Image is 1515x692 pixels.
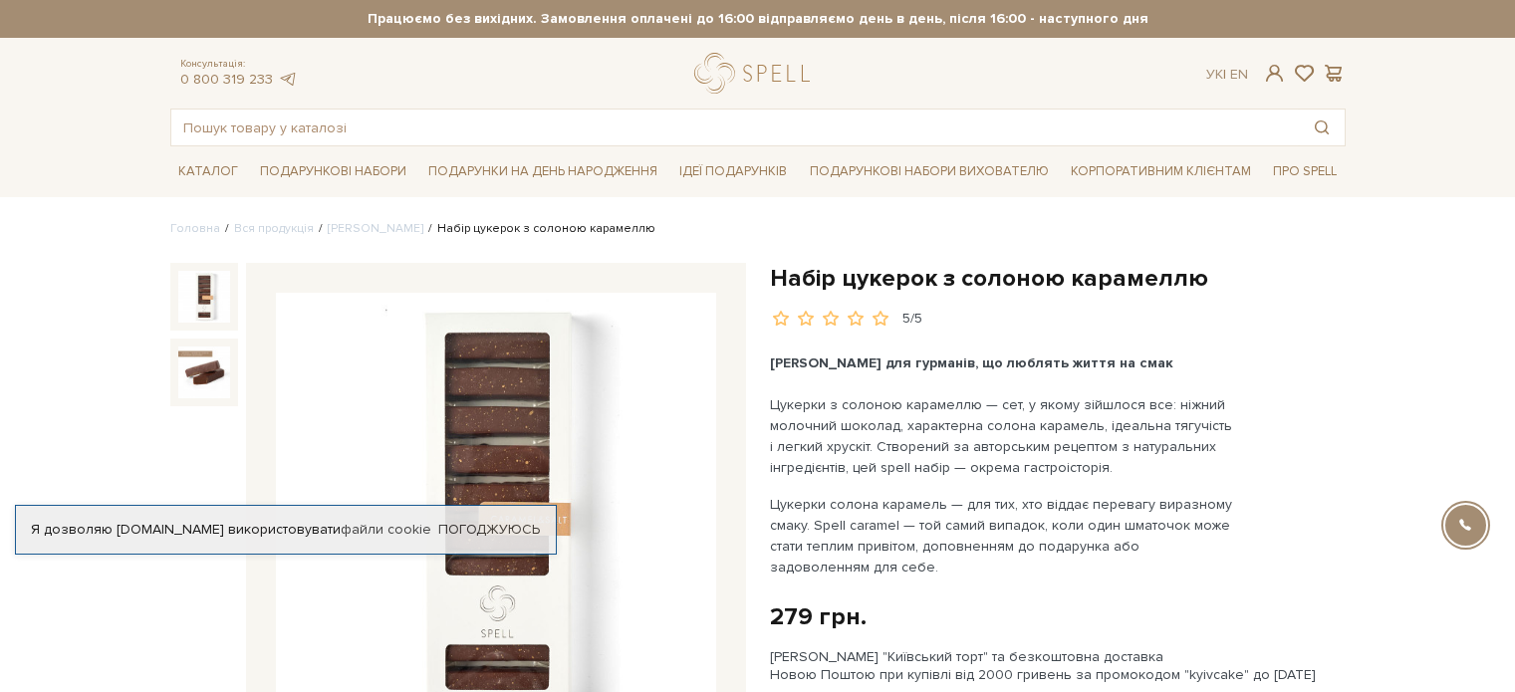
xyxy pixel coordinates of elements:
[1230,66,1248,83] a: En
[1206,66,1248,84] div: Ук
[170,10,1346,28] strong: Працюємо без вихідних. Замовлення оплачені до 16:00 відправляємо день в день, після 16:00 - насту...
[16,521,556,539] div: Я дозволяю [DOMAIN_NAME] використовувати
[770,354,1173,371] span: [PERSON_NAME] для гурманів, що люблять життя на смак
[770,396,1236,476] span: Цукерки з солоною карамеллю — сет, у якому зійшлося все: ніжний молочний шоколад, характерна соло...
[1299,110,1345,145] button: Пошук товару у каталозі
[341,521,431,538] a: файли cookie
[170,156,246,187] a: Каталог
[328,221,423,236] a: [PERSON_NAME]
[420,156,665,187] a: Подарунки на День народження
[770,263,1346,294] h1: Набір цукерок з солоною карамеллю
[178,346,230,398] img: Набір цукерок з солоною карамеллю
[770,601,867,632] div: 279 грн.
[1265,156,1345,187] a: Про Spell
[423,220,655,238] li: Набір цукерок з солоною карамеллю
[1223,66,1226,83] span: |
[178,271,230,323] img: Набір цукерок з солоною карамеллю
[171,110,1299,145] input: Пошук товару у каталозі
[1063,154,1259,188] a: Корпоративним клієнтам
[180,58,298,71] span: Консультація:
[170,221,220,236] a: Головна
[180,71,273,88] a: 0 800 319 233
[770,496,1236,576] span: Цукерки солона карамель — для тих, хто віддає перевагу виразному смаку. Spell caramel — той самий...
[438,521,540,539] a: Погоджуюсь
[902,310,922,329] div: 5/5
[252,156,414,187] a: Подарункові набори
[770,648,1346,684] div: [PERSON_NAME] "Київський торт" та безкоштовна доставка Новою Поштою при купівлі від 2000 гривень ...
[802,154,1057,188] a: Подарункові набори вихователю
[671,156,795,187] a: Ідеї подарунків
[694,53,819,94] a: logo
[234,221,314,236] a: Вся продукція
[278,71,298,88] a: telegram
